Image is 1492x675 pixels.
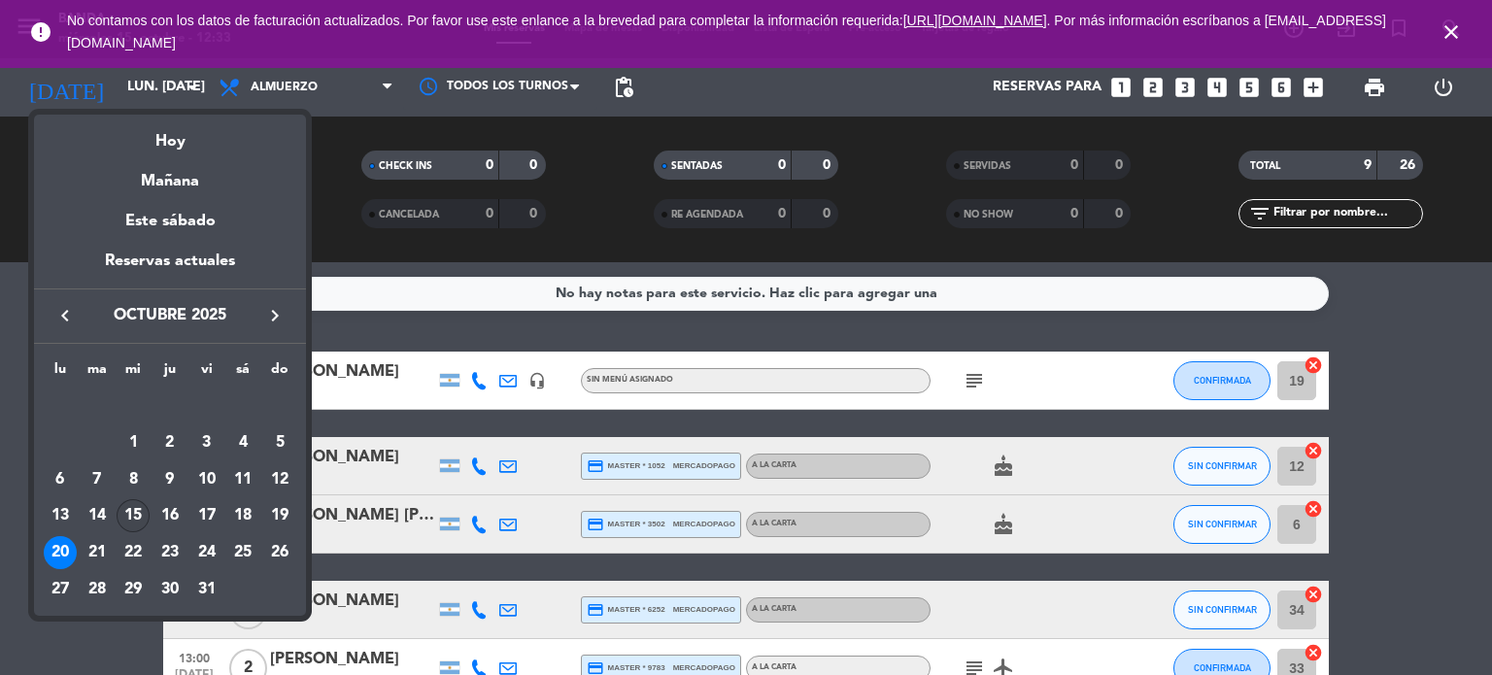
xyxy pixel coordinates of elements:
[261,424,298,461] td: 5 de octubre de 2025
[81,536,114,569] div: 21
[34,194,306,249] div: Este sábado
[42,461,79,498] td: 6 de octubre de 2025
[225,534,262,571] td: 25 de octubre de 2025
[226,426,259,459] div: 4
[44,573,77,606] div: 27
[152,358,188,388] th: jueves
[152,497,188,534] td: 16 de octubre de 2025
[42,497,79,534] td: 13 de octubre de 2025
[115,358,152,388] th: miércoles
[42,534,79,571] td: 20 de octubre de 2025
[79,534,116,571] td: 21 de octubre de 2025
[115,497,152,534] td: 15 de octubre de 2025
[188,571,225,608] td: 31 de octubre de 2025
[190,463,223,496] div: 10
[117,573,150,606] div: 29
[153,499,186,532] div: 16
[263,426,296,459] div: 5
[225,424,262,461] td: 4 de octubre de 2025
[152,424,188,461] td: 2 de octubre de 2025
[152,534,188,571] td: 23 de octubre de 2025
[79,497,116,534] td: 14 de octubre de 2025
[44,463,77,496] div: 6
[188,461,225,498] td: 10 de octubre de 2025
[190,573,223,606] div: 31
[153,463,186,496] div: 9
[261,534,298,571] td: 26 de octubre de 2025
[153,536,186,569] div: 23
[115,534,152,571] td: 22 de octubre de 2025
[153,426,186,459] div: 2
[115,424,152,461] td: 1 de octubre de 2025
[226,463,259,496] div: 11
[81,499,114,532] div: 14
[261,461,298,498] td: 12 de octubre de 2025
[48,303,83,328] button: keyboard_arrow_left
[81,573,114,606] div: 28
[115,571,152,608] td: 29 de octubre de 2025
[261,497,298,534] td: 19 de octubre de 2025
[263,304,287,327] i: keyboard_arrow_right
[117,499,150,532] div: 15
[83,303,257,328] span: octubre 2025
[79,461,116,498] td: 7 de octubre de 2025
[115,461,152,498] td: 8 de octubre de 2025
[117,536,150,569] div: 22
[261,358,298,388] th: domingo
[225,358,262,388] th: sábado
[188,424,225,461] td: 3 de octubre de 2025
[188,358,225,388] th: viernes
[79,358,116,388] th: martes
[263,536,296,569] div: 26
[34,154,306,194] div: Mañana
[190,499,223,532] div: 17
[190,426,223,459] div: 3
[42,571,79,608] td: 27 de octubre de 2025
[34,249,306,288] div: Reservas actuales
[81,463,114,496] div: 7
[42,358,79,388] th: lunes
[226,499,259,532] div: 18
[188,534,225,571] td: 24 de octubre de 2025
[190,536,223,569] div: 24
[117,463,150,496] div: 8
[153,573,186,606] div: 30
[226,536,259,569] div: 25
[42,388,298,424] td: OCT.
[44,499,77,532] div: 13
[263,463,296,496] div: 12
[225,497,262,534] td: 18 de octubre de 2025
[152,461,188,498] td: 9 de octubre de 2025
[152,571,188,608] td: 30 de octubre de 2025
[117,426,150,459] div: 1
[79,571,116,608] td: 28 de octubre de 2025
[44,536,77,569] div: 20
[257,303,292,328] button: keyboard_arrow_right
[34,115,306,154] div: Hoy
[188,497,225,534] td: 17 de octubre de 2025
[263,499,296,532] div: 19
[225,461,262,498] td: 11 de octubre de 2025
[53,304,77,327] i: keyboard_arrow_left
